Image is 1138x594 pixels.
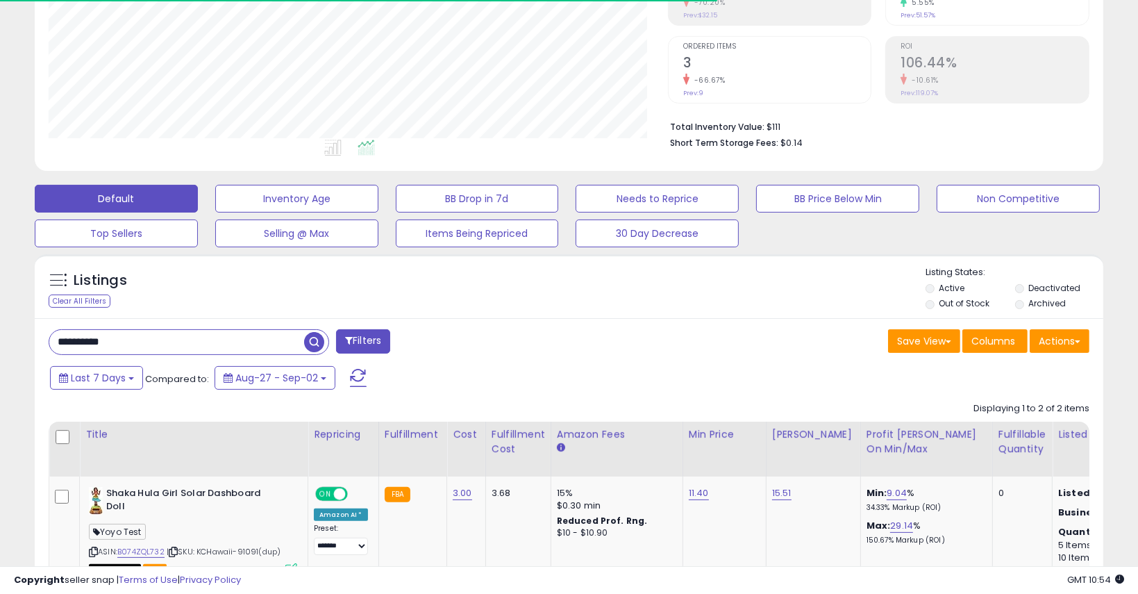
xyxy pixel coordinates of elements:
[235,371,318,385] span: Aug-27 - Sep-02
[772,486,792,500] a: 15.51
[336,329,390,354] button: Filters
[926,266,1103,279] p: Listing States:
[557,500,672,512] div: $0.30 min
[74,271,127,290] h5: Listings
[1028,297,1066,309] label: Archived
[962,329,1028,353] button: Columns
[901,43,1089,51] span: ROI
[907,75,939,85] small: -10.61%
[780,136,803,149] span: $0.14
[492,427,545,456] div: Fulfillment Cost
[71,371,126,385] span: Last 7 Days
[89,487,103,515] img: 419+TXGV9UL._SL40_.jpg
[939,297,990,309] label: Out of Stock
[887,486,907,500] a: 9.04
[689,75,726,85] small: -66.67%
[317,488,334,500] span: ON
[557,515,648,527] b: Reduced Prof. Rng.
[670,121,764,133] b: Total Inventory Value:
[143,564,167,576] span: FBA
[973,402,1089,415] div: Displaying 1 to 2 of 2 items
[867,536,982,545] p: 150.67% Markup (ROI)
[867,503,982,513] p: 34.33% Markup (ROI)
[14,574,241,587] div: seller snap | |
[119,573,178,586] a: Terms of Use
[35,185,198,213] button: Default
[683,89,703,97] small: Prev: 9
[35,220,198,247] button: Top Sellers
[670,137,778,149] b: Short Term Storage Fees:
[576,220,739,247] button: 30 Day Decrease
[890,519,913,533] a: 29.14
[215,366,335,390] button: Aug-27 - Sep-02
[180,573,241,586] a: Privacy Policy
[106,487,275,516] b: Shaka Hula Girl Solar Dashboard Doll
[901,55,1089,74] h2: 106.44%
[50,366,143,390] button: Last 7 Days
[314,509,368,521] div: Amazon AI *
[998,487,1041,500] div: 0
[937,185,1100,213] button: Non Competitive
[385,487,410,502] small: FBA
[576,185,739,213] button: Needs to Reprice
[89,564,141,576] span: All listings that are currently out of stock and unavailable for purchase on Amazon
[314,524,368,555] div: Preset:
[385,427,441,442] div: Fulfillment
[85,427,302,442] div: Title
[998,427,1046,456] div: Fulfillable Quantity
[867,486,887,500] b: Min:
[683,11,717,19] small: Prev: $32.15
[1028,282,1080,294] label: Deactivated
[867,427,987,456] div: Profit [PERSON_NAME] on Min/Max
[346,488,368,500] span: OFF
[145,372,209,386] span: Compared to:
[971,334,1015,348] span: Columns
[1067,573,1124,586] span: 2025-09-10 10:54 GMT
[492,487,540,500] div: 3.68
[453,427,480,442] div: Cost
[49,295,110,308] div: Clear All Filters
[117,546,165,558] a: B074ZQL732
[557,427,677,442] div: Amazon Fees
[453,486,472,500] a: 3.00
[396,220,559,247] button: Items Being Repriced
[89,524,146,540] span: Yoyo Test
[215,220,378,247] button: Selling @ Max
[867,487,982,513] div: %
[901,89,938,97] small: Prev: 119.07%
[867,519,891,532] b: Max:
[14,573,65,586] strong: Copyright
[756,185,919,213] button: BB Price Below Min
[860,422,992,477] th: The percentage added to the cost of goods (COGS) that forms the calculator for Min & Max prices.
[689,427,760,442] div: Min Price
[1058,506,1135,519] b: Business Price:
[683,55,871,74] h2: 3
[939,282,965,294] label: Active
[772,427,855,442] div: [PERSON_NAME]
[683,43,871,51] span: Ordered Items
[167,546,281,557] span: | SKU: KCHawaii-91091(dup)
[314,427,373,442] div: Repricing
[396,185,559,213] button: BB Drop in 7d
[689,486,709,500] a: 11.40
[888,329,960,353] button: Save View
[1058,486,1121,500] b: Listed Price:
[557,442,565,454] small: Amazon Fees.
[670,117,1079,134] li: $111
[867,520,982,545] div: %
[557,487,672,500] div: 15%
[901,11,935,19] small: Prev: 51.57%
[1030,329,1089,353] button: Actions
[215,185,378,213] button: Inventory Age
[557,527,672,539] div: $10 - $10.90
